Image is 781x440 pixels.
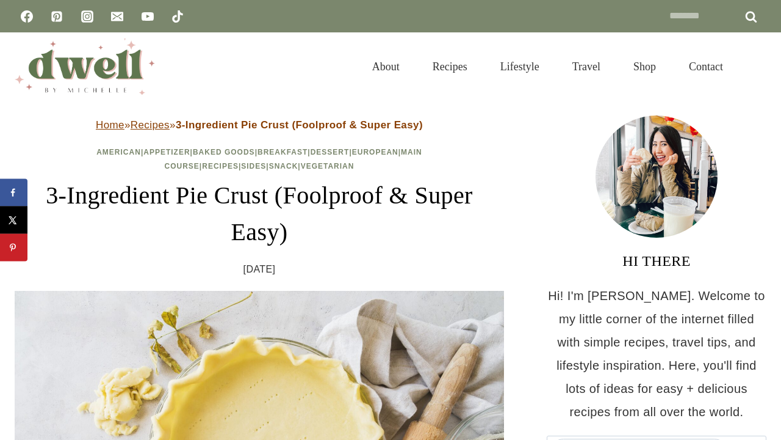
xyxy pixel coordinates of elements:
[193,148,255,156] a: Baked Goods
[617,45,672,88] a: Shop
[75,4,99,29] a: Instagram
[356,45,416,88] a: About
[105,4,129,29] a: Email
[135,4,160,29] a: YouTube
[746,56,766,77] button: View Search Form
[15,38,155,95] img: DWELL by michelle
[176,119,423,131] strong: 3-Ingredient Pie Crust (Foolproof & Super Easy)
[15,177,504,251] h1: 3-Ingredient Pie Crust (Foolproof & Super Easy)
[96,119,423,131] span: » »
[165,4,190,29] a: TikTok
[672,45,740,88] a: Contact
[547,250,766,272] h3: HI THERE
[241,162,266,170] a: Sides
[45,4,69,29] a: Pinterest
[556,45,617,88] a: Travel
[202,162,239,170] a: Recipes
[356,45,740,88] nav: Primary Navigation
[547,284,766,424] p: Hi! I'm [PERSON_NAME]. Welcome to my little corner of the internet filled with simple recipes, tr...
[352,148,398,156] a: European
[96,148,422,170] span: | | | | | | | | | |
[301,162,355,170] a: Vegetarian
[484,45,556,88] a: Lifestyle
[257,148,308,156] a: Breakfast
[96,148,141,156] a: American
[269,162,298,170] a: Snack
[15,4,39,29] a: Facebook
[416,45,484,88] a: Recipes
[131,119,170,131] a: Recipes
[243,260,276,279] time: [DATE]
[143,148,190,156] a: Appetizer
[96,119,124,131] a: Home
[311,148,350,156] a: Dessert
